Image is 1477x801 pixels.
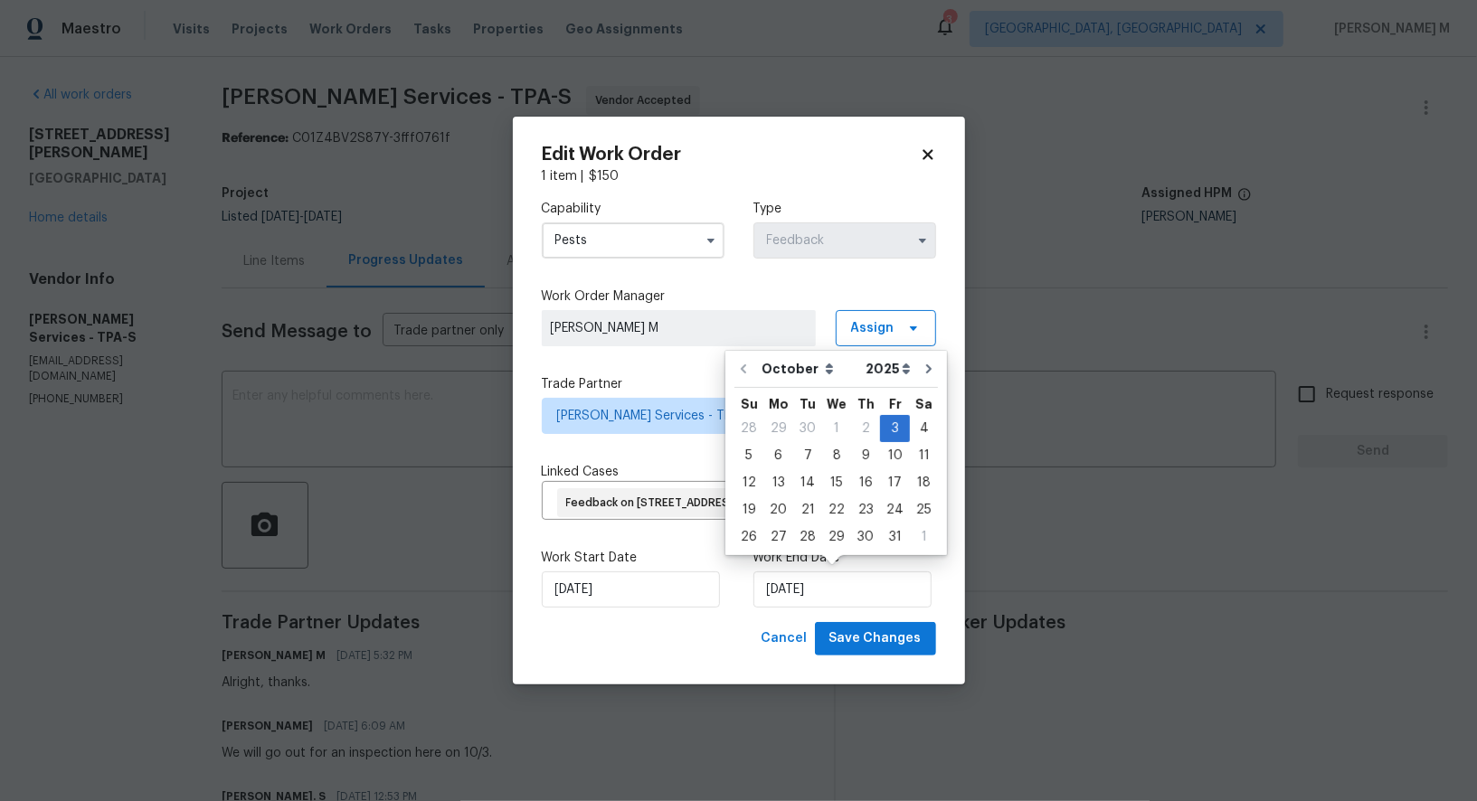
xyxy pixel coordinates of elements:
div: 17 [880,470,910,495]
abbr: Wednesday [827,398,847,410]
div: 2 [851,416,880,441]
label: Work Start Date [542,549,724,567]
div: 18 [910,470,938,495]
div: Thu Oct 23 2025 [851,496,880,523]
div: 30 [793,416,822,441]
select: Year [861,355,915,382]
div: 1 [910,524,938,550]
div: 6 [763,443,793,468]
div: Fri Oct 31 2025 [880,523,910,551]
div: 4 [910,416,938,441]
abbr: Thursday [857,398,875,410]
div: Sun Sep 28 2025 [734,415,763,442]
div: Mon Oct 06 2025 [763,442,793,469]
div: Fri Oct 17 2025 [880,469,910,496]
div: 28 [734,416,763,441]
div: Wed Oct 08 2025 [822,442,851,469]
div: Sun Oct 05 2025 [734,442,763,469]
div: Mon Sep 29 2025 [763,415,793,442]
label: Trade Partner [542,375,936,393]
abbr: Monday [769,398,789,410]
div: Fri Oct 10 2025 [880,442,910,469]
div: Tue Sep 30 2025 [793,415,822,442]
div: Tue Oct 07 2025 [793,442,822,469]
div: 30 [851,524,880,550]
div: 14 [793,470,822,495]
span: $ 150 [590,170,620,183]
div: 22 [822,497,851,523]
div: Thu Oct 16 2025 [851,469,880,496]
div: 27 [763,524,793,550]
div: 1 [822,416,851,441]
div: Wed Oct 15 2025 [822,469,851,496]
div: 29 [822,524,851,550]
select: Month [757,355,861,382]
div: 12 [734,470,763,495]
div: 13 [763,470,793,495]
div: Mon Oct 27 2025 [763,523,793,551]
div: 25 [910,497,938,523]
abbr: Saturday [915,398,933,410]
div: 31 [880,524,910,550]
div: Sun Oct 19 2025 [734,496,763,523]
div: 19 [734,497,763,523]
div: 8 [822,443,851,468]
abbr: Friday [889,398,902,410]
span: Assign [851,319,895,337]
button: Show options [912,230,933,251]
span: Save Changes [829,627,922,650]
span: Linked Cases [542,463,620,481]
div: 5 [734,443,763,468]
div: 28 [793,524,822,550]
span: [PERSON_NAME] M [551,319,807,337]
span: Cancel [762,627,808,650]
div: Wed Oct 22 2025 [822,496,851,523]
input: M/D/YYYY [753,571,932,608]
div: 15 [822,470,851,495]
div: Sat Nov 01 2025 [910,523,938,551]
input: M/D/YYYY [542,571,720,608]
button: Show options [700,230,722,251]
label: Work End Date [753,549,936,567]
div: 3 [880,416,910,441]
div: 16 [851,470,880,495]
div: Sun Oct 26 2025 [734,523,763,551]
div: Thu Oct 30 2025 [851,523,880,551]
div: Thu Oct 09 2025 [851,442,880,469]
button: Cancel [754,622,815,655]
div: Sat Oct 11 2025 [910,442,938,469]
div: Wed Oct 01 2025 [822,415,851,442]
label: Capability [542,200,724,218]
div: Tue Oct 14 2025 [793,469,822,496]
div: 9 [851,443,880,468]
div: Wed Oct 29 2025 [822,523,851,551]
div: Fri Oct 24 2025 [880,496,910,523]
div: 20 [763,497,793,523]
div: 11 [910,443,938,468]
div: Tue Oct 21 2025 [793,496,822,523]
input: Select... [542,222,724,259]
label: Work Order Manager [542,287,936,306]
div: Tue Oct 28 2025 [793,523,822,551]
div: Sat Oct 04 2025 [910,415,938,442]
div: Sat Oct 25 2025 [910,496,938,523]
button: Save Changes [815,622,936,655]
label: Type [753,200,936,218]
div: 10 [880,443,910,468]
div: 29 [763,416,793,441]
div: 26 [734,524,763,550]
div: Fri Oct 03 2025 [880,415,910,442]
div: Feedback on [STREET_ADDRESS][PERSON_NAME] [557,488,851,517]
h2: Edit Work Order [542,146,920,164]
abbr: Tuesday [800,398,816,410]
button: Go to next month [915,351,942,387]
span: Feedback on [STREET_ADDRESS][PERSON_NAME] [566,495,835,511]
div: Mon Oct 13 2025 [763,469,793,496]
div: Mon Oct 20 2025 [763,496,793,523]
input: Select... [753,222,936,259]
div: Sun Oct 12 2025 [734,469,763,496]
div: Sat Oct 18 2025 [910,469,938,496]
div: 7 [793,443,822,468]
div: 21 [793,497,822,523]
abbr: Sunday [741,398,758,410]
